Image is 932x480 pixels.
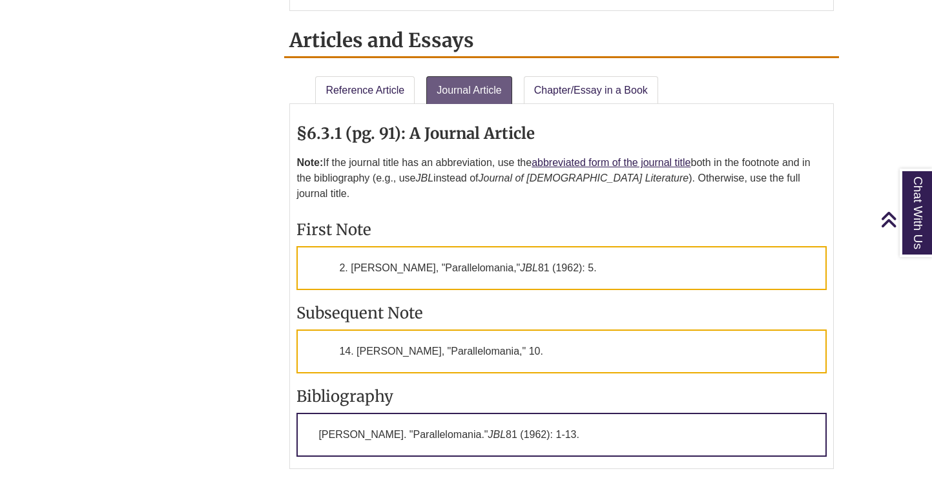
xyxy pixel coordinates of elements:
[284,24,838,58] h2: Articles and Essays
[524,76,658,105] a: Chapter/Essay in a Book
[296,303,826,323] h3: Subsequent Note
[880,211,929,228] a: Back to Top
[296,329,826,373] p: 14. [PERSON_NAME], "Parallelomania," 10.
[416,172,434,183] em: JBL
[296,157,323,168] strong: Note:
[426,76,512,105] a: Journal Article
[296,246,826,290] p: 2. [PERSON_NAME], "Parallelomania," 81 (1962): 5.
[296,150,826,207] p: If the journal title has an abbreviation, use the both in the footnote and in the bibliography (e...
[296,413,826,457] p: [PERSON_NAME]. "Parallelomania." 81 (1962): 1-13.
[532,157,690,168] a: abbreviated form of the journal title
[296,123,535,143] strong: §6.3.1 (pg. 91): A Journal Article
[296,220,826,240] h3: First Note
[315,76,415,105] a: Reference Article
[296,386,826,406] h3: Bibliography
[520,262,538,273] em: JBL
[488,429,506,440] em: JBL
[478,172,689,183] em: Journal of [DEMOGRAPHIC_DATA] Literature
